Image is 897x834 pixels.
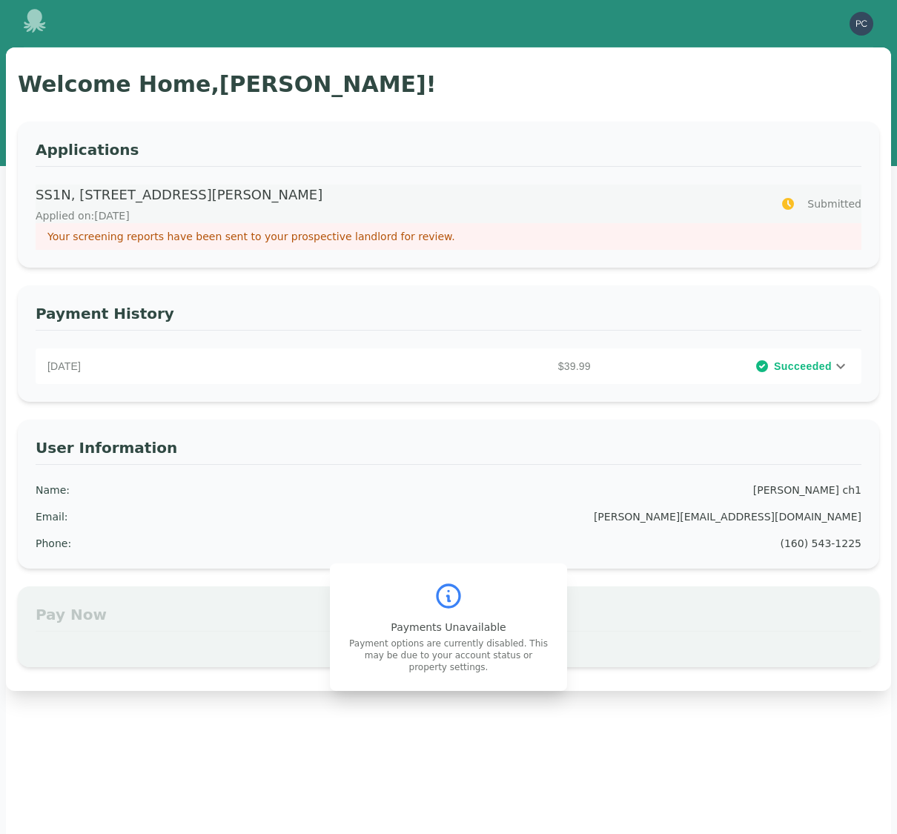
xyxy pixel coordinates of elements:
[36,509,68,524] div: Email :
[348,638,549,673] p: Payment options are currently disabled. This may be due to your account status or property settings.
[753,483,861,497] div: [PERSON_NAME] ch1
[594,509,861,524] div: [PERSON_NAME][EMAIL_ADDRESS][DOMAIN_NAME]
[36,208,763,223] p: Applied on: [DATE]
[774,359,832,374] span: Succeeded
[36,139,861,167] h3: Applications
[36,348,861,384] div: [DATE]$39.99Succeeded
[18,71,879,98] h1: Welcome Home, [PERSON_NAME] !
[36,437,861,465] h3: User Information
[36,185,763,205] p: SS1N, [STREET_ADDRESS][PERSON_NAME]
[322,359,596,374] p: $39.99
[807,196,861,211] span: Submitted
[348,620,549,635] p: Payments Unavailable
[36,303,861,331] h3: Payment History
[47,359,322,374] p: [DATE]
[36,536,71,551] div: Phone :
[47,229,850,244] p: Your screening reports have been sent to your prospective landlord for review.
[781,536,862,551] div: (160) 543-1225
[36,483,70,497] div: Name :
